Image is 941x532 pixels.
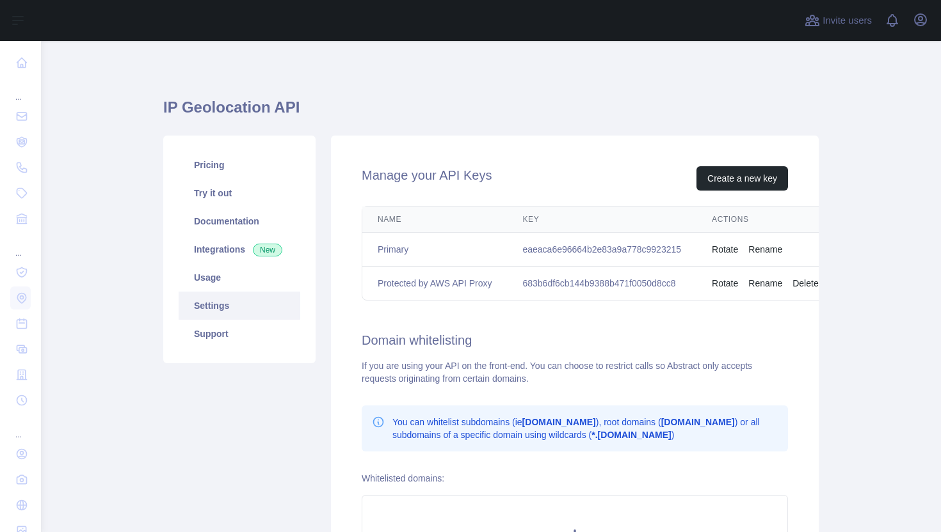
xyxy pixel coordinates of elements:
div: If you are using your API on the front-end. You can choose to restrict calls so Abstract only acc... [362,359,788,385]
button: Invite users [802,10,874,31]
div: ... [10,233,31,258]
a: Settings [179,292,300,320]
button: Rotate [712,277,738,290]
a: Support [179,320,300,348]
button: Rename [748,243,782,256]
a: Documentation [179,207,300,235]
b: *.[DOMAIN_NAME] [591,430,671,440]
h1: IP Geolocation API [163,97,819,128]
b: [DOMAIN_NAME] [522,417,596,427]
th: Name [362,207,507,233]
h2: Domain whitelisting [362,331,788,349]
button: Rotate [712,243,738,256]
a: Integrations New [179,235,300,263]
a: Try it out [179,179,300,207]
td: Protected by AWS API Proxy [362,267,507,301]
button: Delete [792,277,818,290]
a: Pricing [179,151,300,179]
span: Invite users [823,13,872,28]
div: ... [10,77,31,102]
th: Actions [696,207,834,233]
a: Usage [179,263,300,292]
td: 683b6df6cb144b9388b471f0050d8cc8 [507,267,696,301]
th: Key [507,207,696,233]
td: Primary [362,233,507,267]
p: You can whitelist subdomains (ie ), root domains ( ) or all subdomains of a specific domain using... [392,416,778,441]
h2: Manage your API Keys [362,166,492,191]
td: eaeaca6e96664b2e83a9a778c9923215 [507,233,696,267]
label: Whitelisted domains: [362,473,444,483]
span: New [253,244,282,256]
button: Create a new key [696,166,788,191]
button: Rename [748,277,782,290]
div: ... [10,414,31,440]
b: [DOMAIN_NAME] [661,417,735,427]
